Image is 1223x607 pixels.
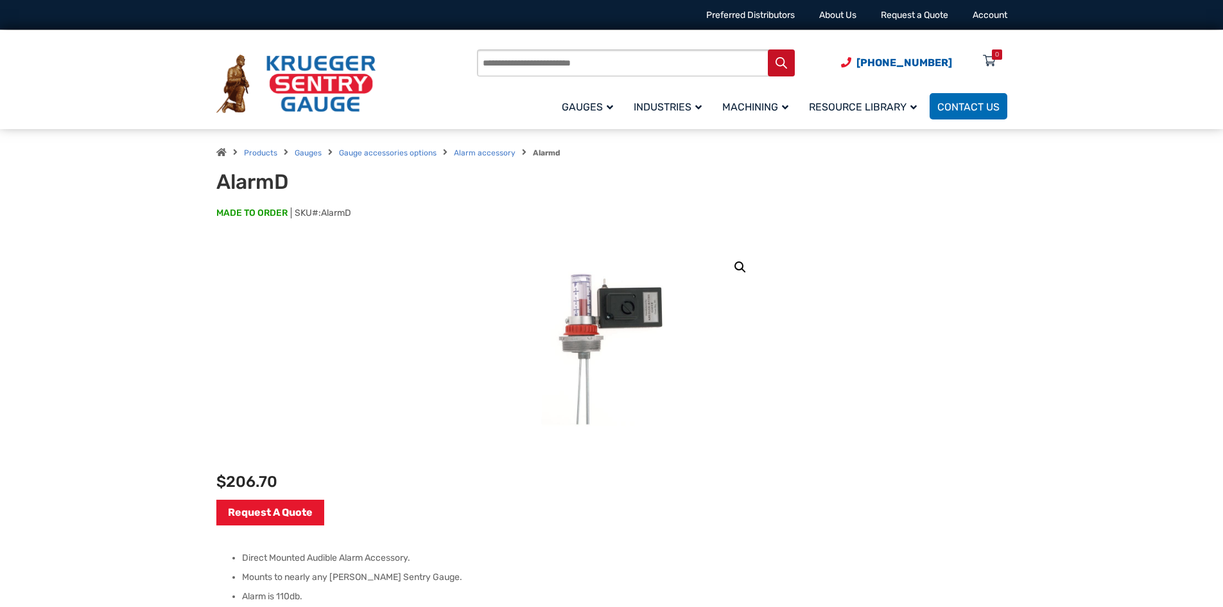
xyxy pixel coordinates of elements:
a: View full-screen image gallery [729,256,752,279]
span: Industries [634,101,702,113]
a: Preferred Distributors [706,10,795,21]
li: Mounts to nearly any [PERSON_NAME] Sentry Gauge. [242,571,1007,584]
span: $ [216,473,226,491]
a: Request a Quote [881,10,948,21]
span: Gauges [562,101,613,113]
a: About Us [819,10,856,21]
a: Industries [626,91,715,121]
li: Direct Mounted Audible Alarm Accessory. [242,552,1007,565]
a: Machining [715,91,801,121]
a: Contact Us [930,93,1007,119]
bdi: 206.70 [216,473,277,491]
a: Gauge accessories options [339,148,437,157]
div: 0 [995,49,999,60]
a: Gauges [554,91,626,121]
a: Products [244,148,277,157]
span: Contact Us [937,101,1000,113]
a: Phone Number (920) 434-8860 [841,55,952,71]
h1: AlarmD [216,170,533,194]
img: Krueger Sentry Gauge [216,55,376,114]
span: Resource Library [809,101,917,113]
a: Request A Quote [216,500,324,525]
strong: Alarmd [533,148,560,157]
a: Gauges [295,148,322,157]
span: MADE TO ORDER [216,207,288,220]
span: SKU#: [291,207,351,218]
a: Account [973,10,1007,21]
span: AlarmD [321,207,351,218]
a: Alarm accessory [454,148,516,157]
span: [PHONE_NUMBER] [856,57,952,69]
a: Resource Library [801,91,930,121]
span: Machining [722,101,788,113]
li: Alarm is 110db. [242,590,1007,603]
